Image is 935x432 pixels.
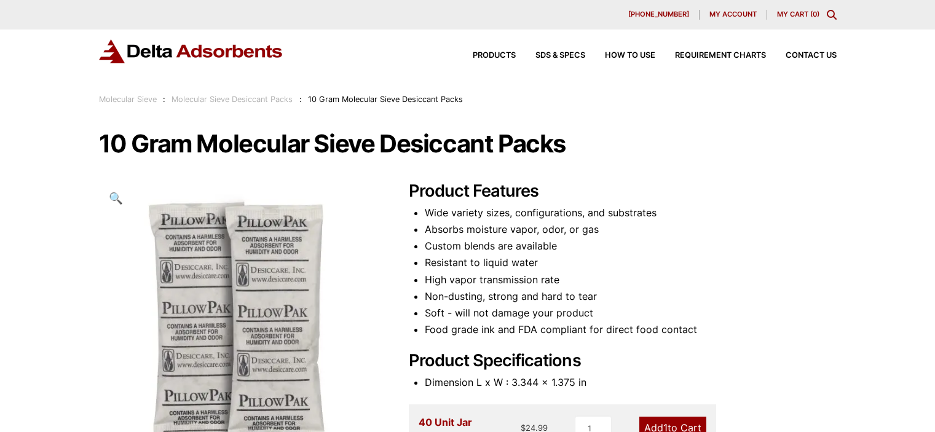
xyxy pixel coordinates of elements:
[299,95,302,104] span: :
[535,52,585,60] span: SDS & SPECS
[585,52,655,60] a: How to Use
[99,181,133,215] a: View full-screen image gallery
[99,131,837,157] h1: 10 Gram Molecular Sieve Desiccant Packs
[709,11,757,18] span: My account
[453,52,516,60] a: Products
[766,52,837,60] a: Contact Us
[425,205,837,221] li: Wide variety sizes, configurations, and substrates
[618,10,700,20] a: [PHONE_NUMBER]
[425,374,837,391] li: Dimension L x W : 3.344 x 1.375 in
[109,191,123,205] span: 🔍
[99,95,157,104] a: Molecular Sieve
[516,52,585,60] a: SDS & SPECS
[425,221,837,238] li: Absorbs moisture vapor, odor, or gas
[163,95,165,104] span: :
[425,305,837,321] li: Soft - will not damage your product
[628,11,689,18] span: [PHONE_NUMBER]
[409,181,837,202] h2: Product Features
[473,52,516,60] span: Products
[655,52,766,60] a: Requirement Charts
[425,238,837,254] li: Custom blends are available
[700,10,767,20] a: My account
[308,95,463,104] span: 10 Gram Molecular Sieve Desiccant Packs
[425,254,837,271] li: Resistant to liquid water
[99,314,379,326] a: 10 Gram Molecular Sieve Desiccant Packs
[172,95,293,104] a: Molecular Sieve Desiccant Packs
[813,10,817,18] span: 0
[409,351,837,371] h2: Product Specifications
[777,10,819,18] a: My Cart (0)
[786,52,837,60] span: Contact Us
[425,272,837,288] li: High vapor transmission rate
[99,39,283,63] img: Delta Adsorbents
[675,52,766,60] span: Requirement Charts
[425,288,837,305] li: Non-dusting, strong and hard to tear
[605,52,655,60] span: How to Use
[425,321,837,338] li: Food grade ink and FDA compliant for direct food contact
[827,10,837,20] div: Toggle Modal Content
